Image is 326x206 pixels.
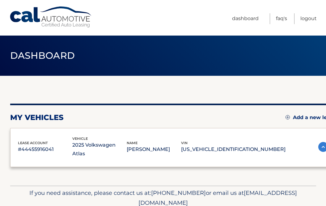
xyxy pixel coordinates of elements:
p: [PERSON_NAME] [127,145,181,154]
span: Dashboard [10,50,75,61]
span: name [127,141,138,145]
img: add.svg [286,115,290,119]
h2: my vehicles [10,113,64,122]
span: lease account [18,141,48,145]
span: vin [181,141,188,145]
span: [PHONE_NUMBER] [151,189,206,196]
span: vehicle [72,136,88,141]
a: Cal Automotive [9,6,93,28]
a: FAQ's [276,13,287,24]
p: 2025 Volkswagen Atlas [72,141,127,158]
a: Dashboard [232,13,259,24]
p: #44455916041 [18,145,72,154]
p: [US_VEHICLE_IDENTIFICATION_NUMBER] [181,145,286,154]
a: Logout [300,13,317,24]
